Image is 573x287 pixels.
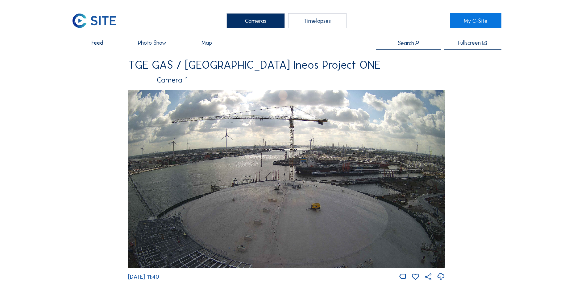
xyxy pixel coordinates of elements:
a: My C-Site [450,13,501,28]
span: [DATE] 11:40 [128,273,159,280]
span: Map [201,40,212,46]
div: Timelapses [288,13,347,28]
span: Photo Show [138,40,166,46]
div: Fullscreen [458,40,481,46]
div: TGE GAS / [GEOGRAPHIC_DATA] Ineos Project ONE [128,59,445,71]
span: Feed [91,40,103,46]
a: C-SITE Logo [72,13,123,28]
img: Image [128,90,445,268]
img: C-SITE Logo [72,13,117,28]
div: Cameras [226,13,285,28]
div: Camera 1 [128,76,445,84]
